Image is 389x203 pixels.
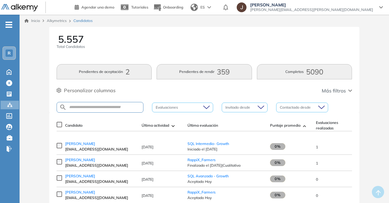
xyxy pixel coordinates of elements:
[65,141,135,147] a: [PERSON_NAME]
[270,192,285,198] span: 0%
[65,158,95,162] span: [PERSON_NAME]
[270,123,301,128] span: Puntaje promedio
[142,193,154,198] span: [DATE]
[270,159,285,166] span: 0%
[187,163,264,168] span: Finalizado el [DATE] | Cualitativo
[187,158,216,162] a: RappiX_Farmers
[59,103,67,111] img: SEARCH_ALT
[65,157,135,163] a: [PERSON_NAME]
[8,51,11,56] span: R
[142,145,154,149] span: [DATE]
[187,195,264,201] span: Aceptado Hoy
[250,7,373,12] span: [PERSON_NAME][EMAIL_ADDRESS][PERSON_NAME][DOMAIN_NAME]
[270,176,285,182] span: 0%
[187,190,216,194] a: RappiX_Farmers
[270,143,285,150] span: 0%
[131,5,148,9] span: Tutoriales
[322,87,346,94] span: Más filtros
[187,141,229,146] a: SQL Intermedio- Growth
[187,147,264,152] span: Iniciado el [DATE]
[47,18,67,23] span: Alkymetrics
[187,174,229,178] a: SQL Avanzado - Growth
[316,177,318,182] span: 0
[187,123,218,128] span: Última evaluación
[172,125,175,127] img: [missing "en.ARROW_ALT" translation]
[6,24,12,25] i: -
[58,34,84,44] span: 5.557
[81,5,114,9] span: Agendar una demo
[142,177,154,182] span: [DATE]
[257,64,352,79] button: Completos5090
[142,123,169,128] span: Última actividad
[322,87,352,94] button: Más filtros
[64,87,116,94] span: Personalizar columnas
[163,5,183,9] span: Onboarding
[250,2,373,7] span: [PERSON_NAME]
[73,18,93,24] span: Candidatos
[65,174,95,178] span: [PERSON_NAME]
[65,123,83,128] span: Candidato
[142,161,154,165] span: [DATE]
[316,145,318,149] span: 1
[157,64,252,79] button: Pendientes de rendir359
[24,18,40,24] a: Inicio
[65,173,135,179] a: [PERSON_NAME]
[57,87,116,94] button: Personalizar columnas
[65,141,95,146] span: [PERSON_NAME]
[191,4,198,11] img: world
[75,3,114,10] a: Agendar una demo
[316,193,318,198] span: 0
[65,195,135,201] span: [EMAIL_ADDRESS][DOMAIN_NAME]
[153,1,183,14] button: Onboarding
[65,190,135,195] a: [PERSON_NAME]
[57,44,85,49] span: Total Candidatos
[316,161,318,165] span: 1
[207,6,211,9] img: arrow
[65,179,135,184] span: [EMAIL_ADDRESS][DOMAIN_NAME]
[316,120,350,131] span: Evaluaciones realizadas
[200,5,205,10] span: ES
[65,163,135,168] span: [EMAIL_ADDRESS][DOMAIN_NAME]
[57,64,152,79] button: Pendientes de aceptación2
[1,4,38,12] img: Logo
[303,125,306,127] img: [missing "en.ARROW_ALT" translation]
[65,190,95,194] span: [PERSON_NAME]
[65,147,135,152] span: [EMAIL_ADDRESS][DOMAIN_NAME]
[187,179,264,184] span: Aceptado Hoy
